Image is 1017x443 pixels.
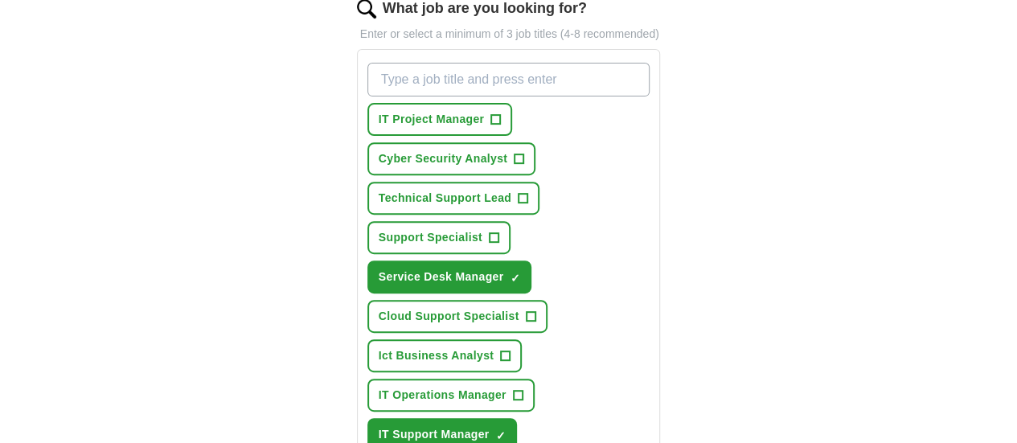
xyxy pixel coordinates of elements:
[510,272,519,285] span: ✓
[379,426,490,443] span: IT Support Manager
[367,142,535,175] button: Cyber Security Analyst
[367,300,547,333] button: Cloud Support Specialist
[379,308,519,325] span: Cloud Support Specialist
[367,103,513,136] button: IT Project Manager
[379,111,485,128] span: IT Project Manager
[367,182,539,215] button: Technical Support Lead
[367,63,650,96] input: Type a job title and press enter
[357,26,661,43] p: Enter or select a minimum of 3 job titles (4-8 recommended)
[379,190,511,207] span: Technical Support Lead
[379,150,507,167] span: Cyber Security Analyst
[367,221,511,254] button: Support Specialist
[379,347,494,364] span: Ict Business Analyst
[379,229,482,246] span: Support Specialist
[495,429,505,442] span: ✓
[367,339,522,372] button: Ict Business Analyst
[367,260,532,293] button: Service Desk Manager✓
[379,387,506,404] span: IT Operations Manager
[367,379,535,412] button: IT Operations Manager
[379,269,504,285] span: Service Desk Manager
